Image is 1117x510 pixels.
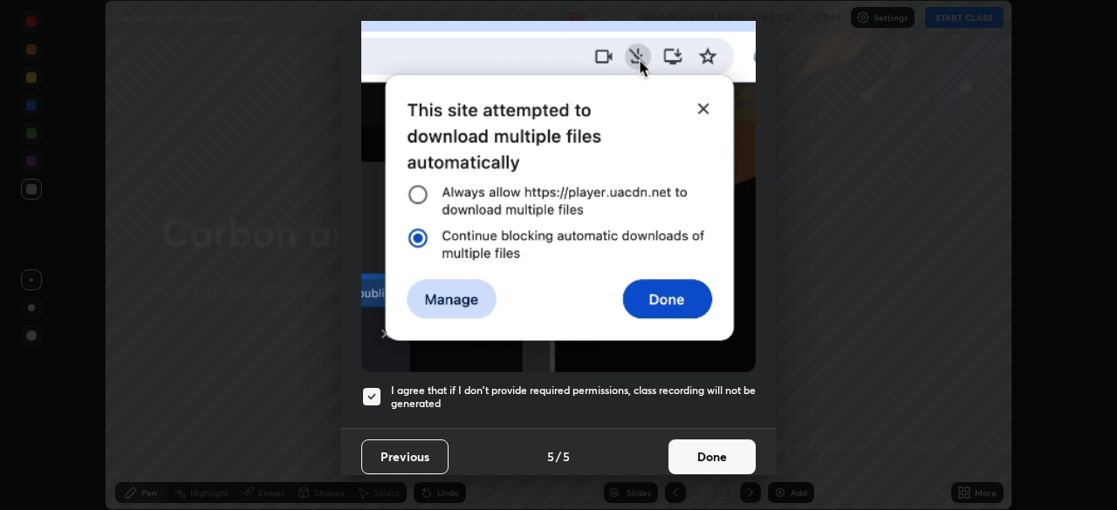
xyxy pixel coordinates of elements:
button: Done [668,439,756,474]
h5: I agree that if I don't provide required permissions, class recording will not be generated [391,384,756,411]
button: Previous [361,439,449,474]
h4: 5 [547,447,554,466]
h4: / [556,447,561,466]
h4: 5 [563,447,570,466]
